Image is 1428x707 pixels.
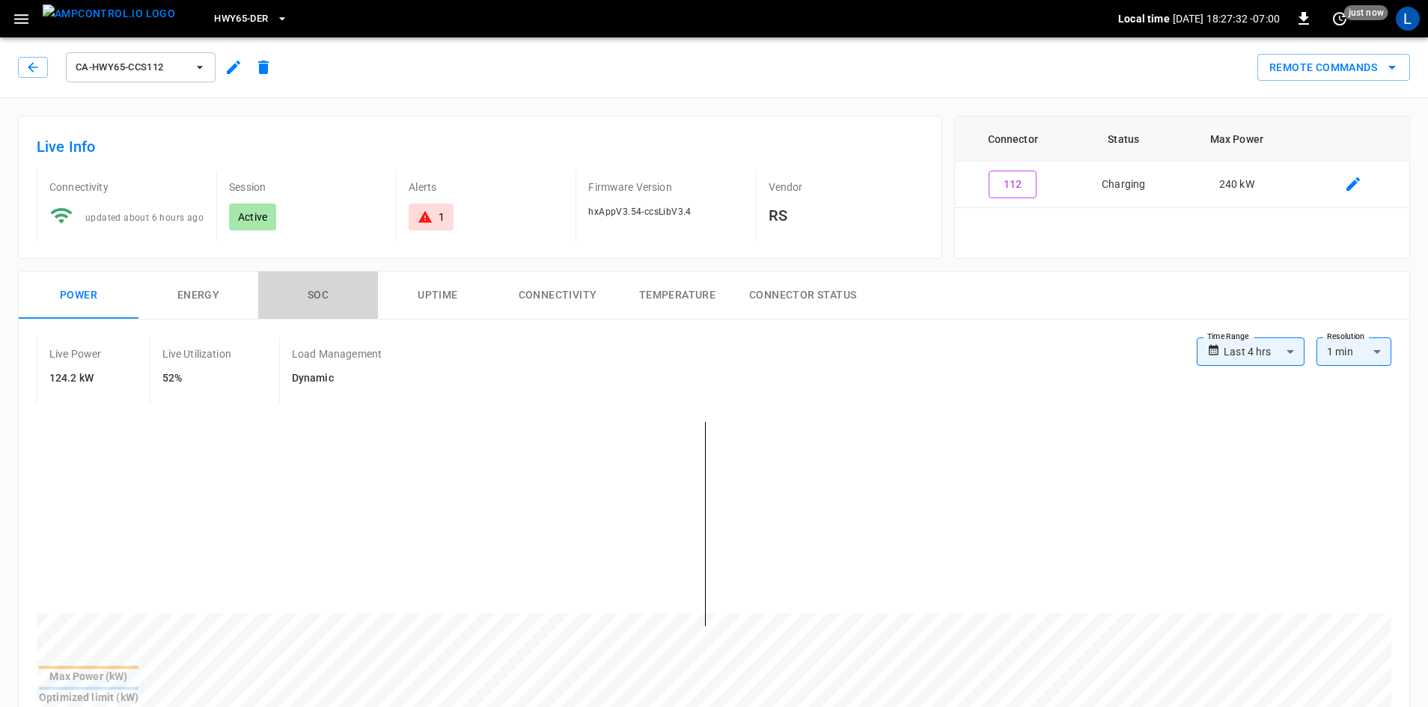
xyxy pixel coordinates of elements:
[955,117,1071,162] th: Connector
[292,346,382,361] p: Load Management
[162,370,231,387] h6: 52%
[19,272,138,319] button: Power
[238,209,267,224] p: Active
[439,209,445,224] div: 1
[162,346,231,361] p: Live Utilization
[66,52,216,82] button: ca-hwy65-ccs112
[258,272,378,319] button: SOC
[737,272,868,319] button: Connector Status
[49,180,204,195] p: Connectivity
[1257,54,1410,82] div: remote commands options
[208,4,293,34] button: HWY65-DER
[409,180,564,195] p: Alerts
[617,272,737,319] button: Temperature
[1118,11,1170,26] p: Local time
[769,180,924,195] p: Vendor
[49,346,102,361] p: Live Power
[1177,117,1297,162] th: Max Power
[1328,7,1352,31] button: set refresh interval
[85,212,204,223] span: updated about 6 hours ago
[1224,337,1305,366] div: Last 4 hrs
[588,180,743,195] p: Firmware Version
[49,370,102,387] h6: 124.2 kW
[498,272,617,319] button: Connectivity
[1177,162,1297,208] td: 240 kW
[1344,5,1388,20] span: just now
[1327,331,1364,343] label: Resolution
[378,272,498,319] button: Uptime
[138,272,258,319] button: Energy
[1071,117,1177,162] th: Status
[1071,162,1177,208] td: Charging
[43,4,175,23] img: ampcontrol.io logo
[955,117,1409,208] table: connector table
[37,135,924,159] h6: Live Info
[989,171,1037,198] button: 112
[1257,54,1410,82] button: Remote Commands
[1207,331,1249,343] label: Time Range
[1173,11,1280,26] p: [DATE] 18:27:32 -07:00
[588,206,691,217] span: hxAppV3.54-ccsLibV3.4
[1396,7,1420,31] div: profile-icon
[214,10,268,28] span: HWY65-DER
[76,59,186,76] span: ca-hwy65-ccs112
[1316,337,1391,366] div: 1 min
[769,203,924,227] h6: RS
[292,370,382,387] h6: Dynamic
[229,180,384,195] p: Session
